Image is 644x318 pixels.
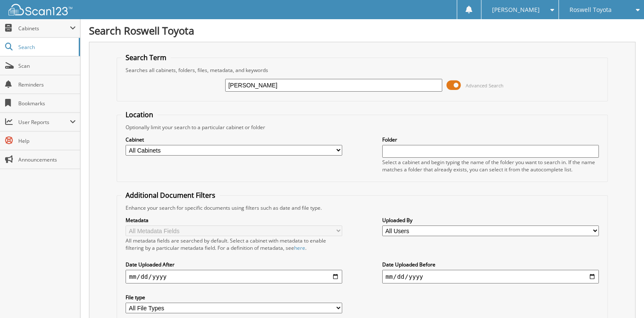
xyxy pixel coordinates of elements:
[18,25,70,32] span: Cabinets
[382,159,599,173] div: Select a cabinet and begin typing the name of the folder you want to search in. If the name match...
[492,7,540,12] span: [PERSON_NAME]
[126,136,342,143] label: Cabinet
[382,261,599,268] label: Date Uploaded Before
[18,119,70,126] span: User Reports
[601,277,644,318] iframe: Chat Widget
[18,137,76,145] span: Help
[121,110,157,119] legend: Location
[121,204,603,211] div: Enhance your search for specific documents using filters such as date and file type.
[382,217,599,224] label: Uploaded By
[126,217,342,224] label: Metadata
[121,124,603,131] div: Optionally limit your search to a particular cabinet or folder
[382,270,599,283] input: end
[126,294,342,301] label: File type
[121,66,603,74] div: Searches all cabinets, folders, files, metadata, and keywords
[89,23,635,38] h1: Search Roswell Toyota
[18,81,76,88] span: Reminders
[294,244,305,252] a: here
[18,43,74,51] span: Search
[121,53,171,62] legend: Search Term
[570,7,612,12] span: Roswell Toyota
[18,156,76,163] span: Announcements
[18,62,76,69] span: Scan
[126,261,342,268] label: Date Uploaded After
[382,136,599,143] label: Folder
[9,4,72,15] img: scan123-logo-white.svg
[121,191,220,200] legend: Additional Document Filters
[126,270,342,283] input: start
[18,100,76,107] span: Bookmarks
[126,237,342,252] div: All metadata fields are searched by default. Select a cabinet with metadata to enable filtering b...
[466,82,504,89] span: Advanced Search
